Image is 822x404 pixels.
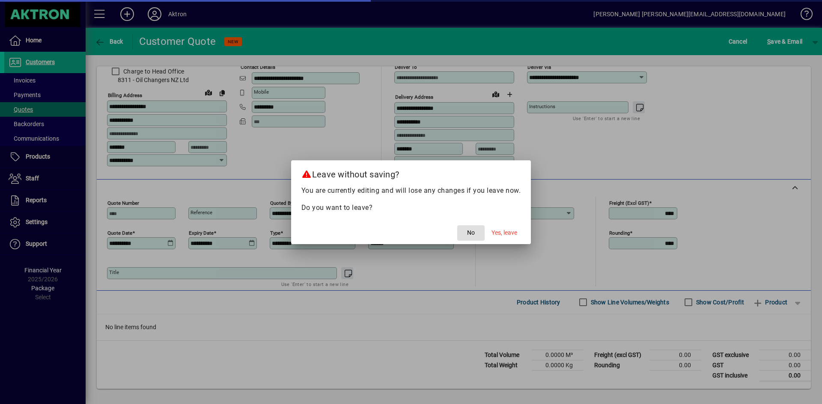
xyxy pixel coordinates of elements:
[488,225,521,241] button: Yes, leave
[467,228,475,237] span: No
[457,225,485,241] button: No
[291,160,531,185] h2: Leave without saving?
[301,186,521,196] p: You are currently editing and will lose any changes if you leave now.
[491,228,517,237] span: Yes, leave
[301,203,521,213] p: Do you want to leave?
